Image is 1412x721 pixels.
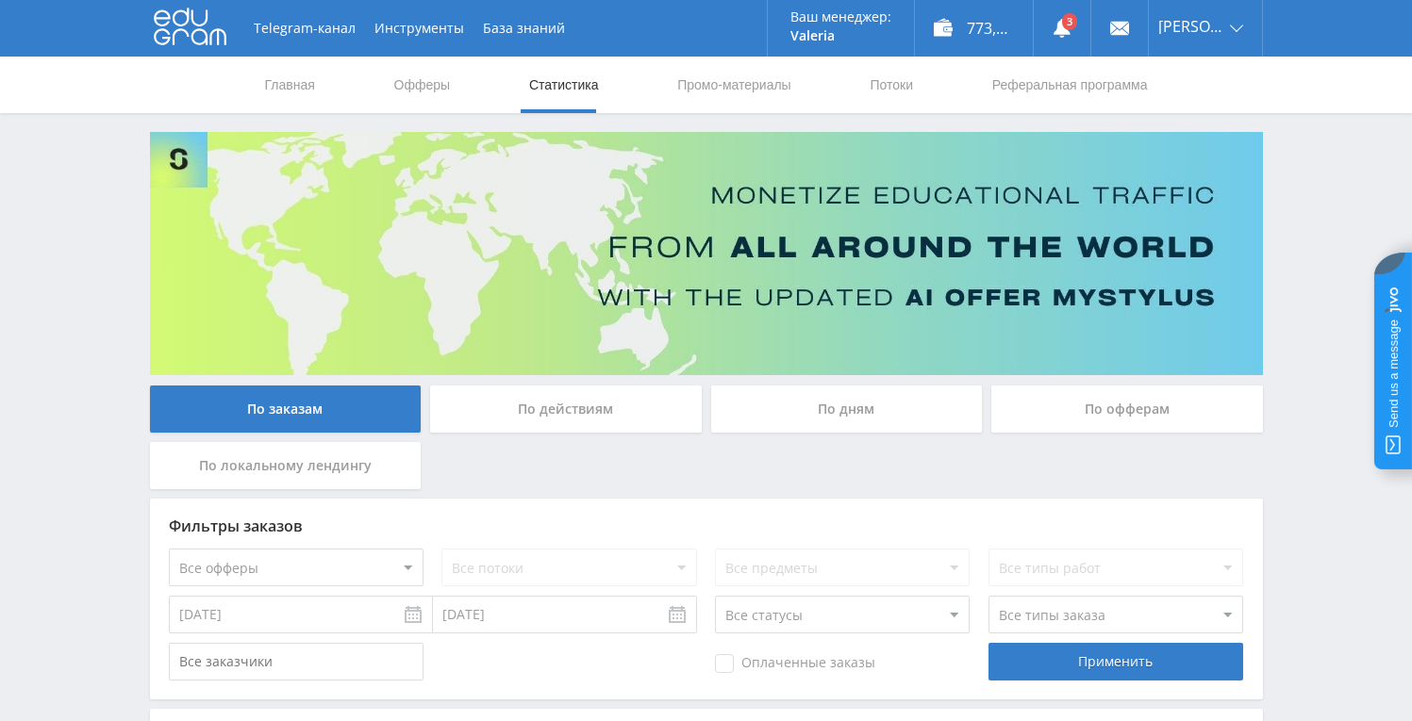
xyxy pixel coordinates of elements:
[988,643,1243,680] div: Применить
[991,385,1263,433] div: По офферам
[711,385,983,433] div: По дням
[150,385,422,433] div: По заказам
[392,57,453,113] a: Офферы
[868,57,915,113] a: Потоки
[675,57,792,113] a: Промо-материалы
[990,57,1150,113] a: Реферальная программа
[169,517,1244,534] div: Фильтры заказов
[169,643,424,680] input: Все заказчики
[150,442,422,489] div: По локальному лендингу
[150,132,1263,375] img: Banner
[263,57,317,113] a: Главная
[790,28,891,43] p: Valeria
[430,385,702,433] div: По действиям
[715,654,875,673] span: Оплаченные заказы
[1158,19,1224,34] span: [PERSON_NAME]
[527,57,601,113] a: Статистика
[790,9,891,25] p: Ваш менеджер:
